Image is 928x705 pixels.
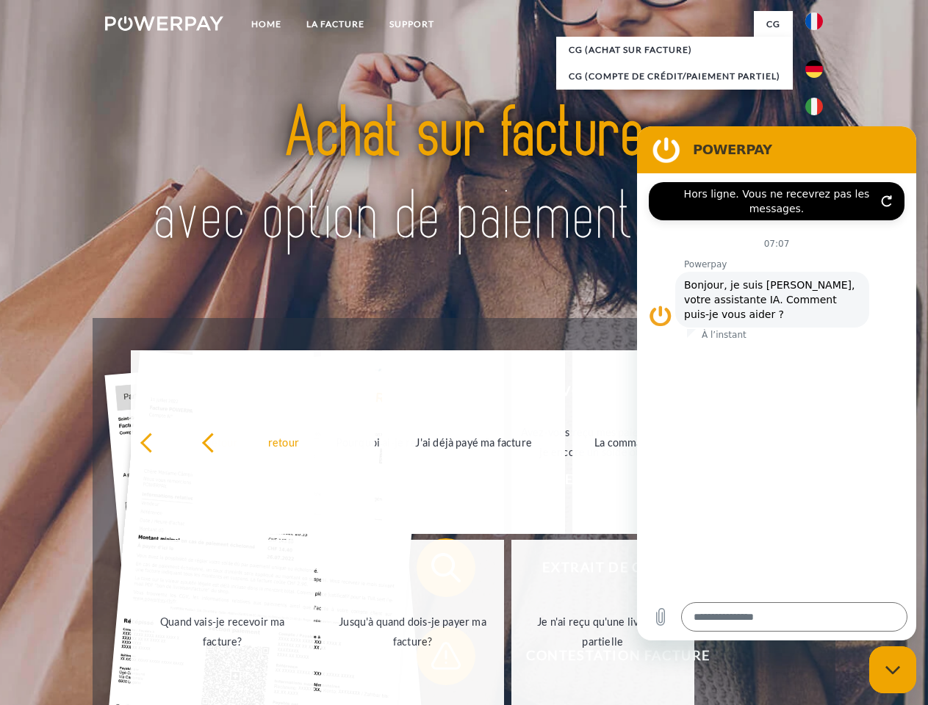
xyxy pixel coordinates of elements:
[239,11,294,37] a: Home
[140,70,788,281] img: title-powerpay_fr.svg
[377,11,447,37] a: Support
[520,612,686,651] div: Je n'ai reçu qu'une livraison partielle
[201,432,367,452] div: retour
[805,12,823,30] img: fr
[330,612,495,651] div: Jusqu'à quand dois-je payer ma facture?
[581,432,747,452] div: La commande a été renvoyée
[391,432,556,452] div: J'ai déjà payé ma facture
[754,11,793,37] a: CG
[556,37,793,63] a: CG (achat sur facture)
[140,612,305,651] div: Quand vais-je recevoir ma facture?
[869,646,916,693] iframe: Bouton de lancement de la fenêtre de messagerie, conversation en cours
[637,126,916,640] iframe: Fenêtre de messagerie
[140,432,305,452] div: retour
[805,60,823,78] img: de
[105,16,223,31] img: logo-powerpay-white.svg
[294,11,377,37] a: LA FACTURE
[805,98,823,115] img: it
[556,63,793,90] a: CG (Compte de crédit/paiement partiel)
